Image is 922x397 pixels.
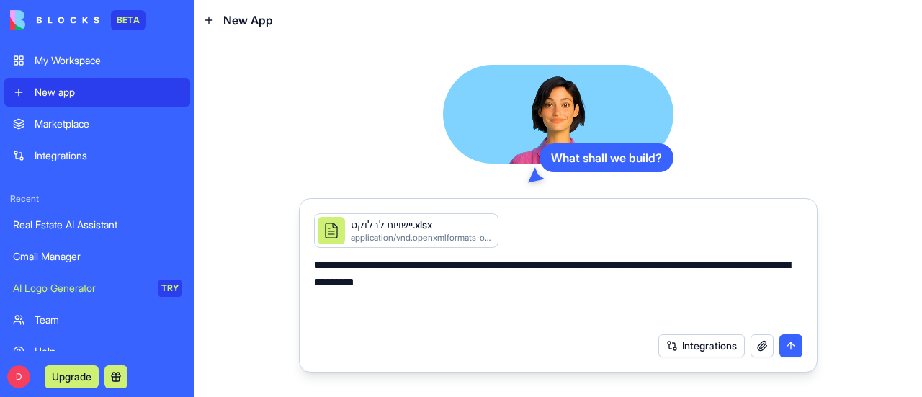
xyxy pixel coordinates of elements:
span: Recent [4,193,190,205]
a: Gmail Manager [4,242,190,271]
div: What shall we build? [540,143,673,172]
span: New App [223,12,273,29]
button: Integrations [658,334,745,357]
div: Team [35,313,182,327]
div: יישויות לבלוקס.xlsx [351,218,492,232]
a: Upgrade [45,369,99,383]
div: AI Logo Generator [13,281,148,295]
a: New app [4,78,190,107]
a: Help [4,337,190,366]
div: Gmail Manager [13,249,182,264]
div: New app [35,85,182,99]
div: Integrations [35,148,182,163]
div: My Workspace [35,53,182,68]
div: application/vnd.openxmlformats-officedocument.spreadsheetml.sheet [351,232,492,244]
div: Real Estate AI Assistant [13,218,182,232]
div: TRY [158,280,182,297]
span: D [7,365,30,388]
a: Real Estate AI Assistant [4,210,190,239]
img: logo [10,10,99,30]
div: Marketplace [35,117,182,131]
div: Help [35,344,182,359]
div: BETA [111,10,146,30]
a: BETA [10,10,146,30]
a: Marketplace [4,110,190,138]
a: My Workspace [4,46,190,75]
a: AI Logo GeneratorTRY [4,274,190,303]
button: Upgrade [45,365,99,388]
a: Integrations [4,141,190,170]
a: Team [4,305,190,334]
